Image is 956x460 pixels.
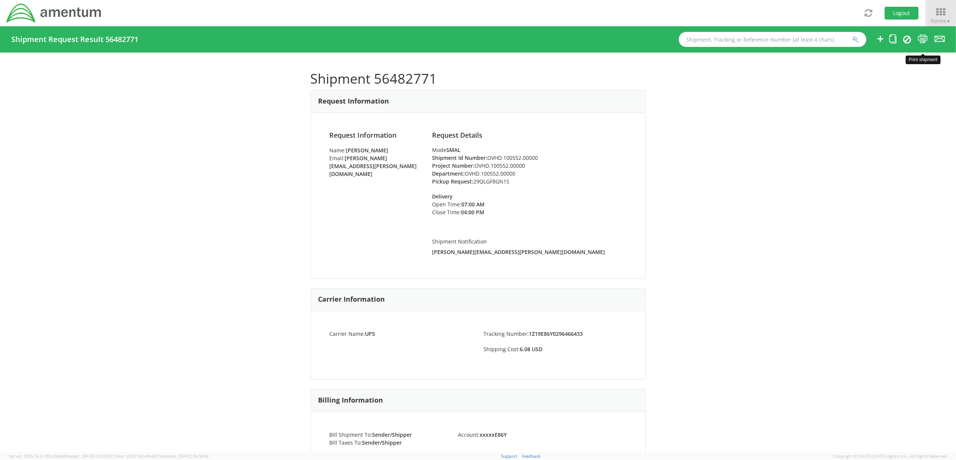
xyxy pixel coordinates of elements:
[432,239,626,244] h5: Shipment Notification
[432,170,626,177] li: OVHD.100552.00000
[480,431,507,438] strong: xxxxxE86Y
[679,32,866,47] input: Shipment, Tracking or Reference Number (at least 4 chars)
[311,71,646,86] h1: Shipment 56482771
[330,146,421,154] li: Name:
[501,453,517,459] a: Support
[452,431,555,439] li: Account:
[324,439,453,446] li: Bill Taxes To:
[432,193,453,200] strong: Delivery
[432,146,626,154] div: Mode
[520,346,543,353] strong: 6.08 USD
[946,18,951,24] span: ▼
[372,431,412,438] strong: Sender/Shipper
[432,208,507,216] li: Close Time:
[432,178,473,185] strong: Pickup Request:
[318,397,383,404] h3: Billing Information
[432,200,507,208] li: Open Time:
[461,209,484,216] strong: 04:00 PM
[330,132,421,139] h4: Request Information
[432,170,465,177] strong: Department:
[330,155,417,177] strong: [PERSON_NAME][EMAIL_ADDRESS][PERSON_NAME][DOMAIN_NAME]
[931,17,951,24] span: Forms
[833,453,947,459] span: Copyright © [DATE]-[DATE] Agistix Inc., All Rights Reserved
[432,248,605,256] strong: [PERSON_NAME][EMAIL_ADDRESS][PERSON_NAME][DOMAIN_NAME]
[318,296,385,303] h3: Carrier Information
[324,431,453,439] li: Bill Shipment To:
[432,162,474,169] strong: Project Number:
[346,147,389,154] strong: [PERSON_NAME]
[522,453,540,459] a: Feedback
[478,345,632,353] li: Shipping Cost:
[66,453,112,459] span: master, [DATE] 12:29:29
[432,162,626,170] li: OVHD.100552.00000
[362,439,402,446] strong: Sender/Shipper
[432,154,626,162] li: OVHD.100552.00000
[432,132,626,139] h4: Request Details
[324,330,478,338] li: Carrier Name:
[113,453,209,459] span: Client: 2025.14.0-db4321d
[432,177,626,185] li: 29QLGF8GN1S
[163,453,209,459] span: master, [DATE] 09:59:06
[885,7,918,20] button: Logout
[461,201,485,208] strong: 07:00 AM
[330,154,421,178] li: Email:
[365,330,375,337] strong: UPS
[6,3,102,24] img: dyn-intl-logo-049831509241104b2a82.png
[318,98,389,105] h3: Request Information
[906,56,941,64] div: Print shipment
[446,146,461,153] strong: SMAL
[529,330,583,337] strong: 1Z19E86Y0296466433
[9,453,112,459] span: Server: 2025.16.0-1ffcc23b9e2
[432,154,487,161] strong: Shipment Id Number:
[11,35,138,44] h4: Shipment Request Result 56482771
[478,330,632,338] li: Tracking Number:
